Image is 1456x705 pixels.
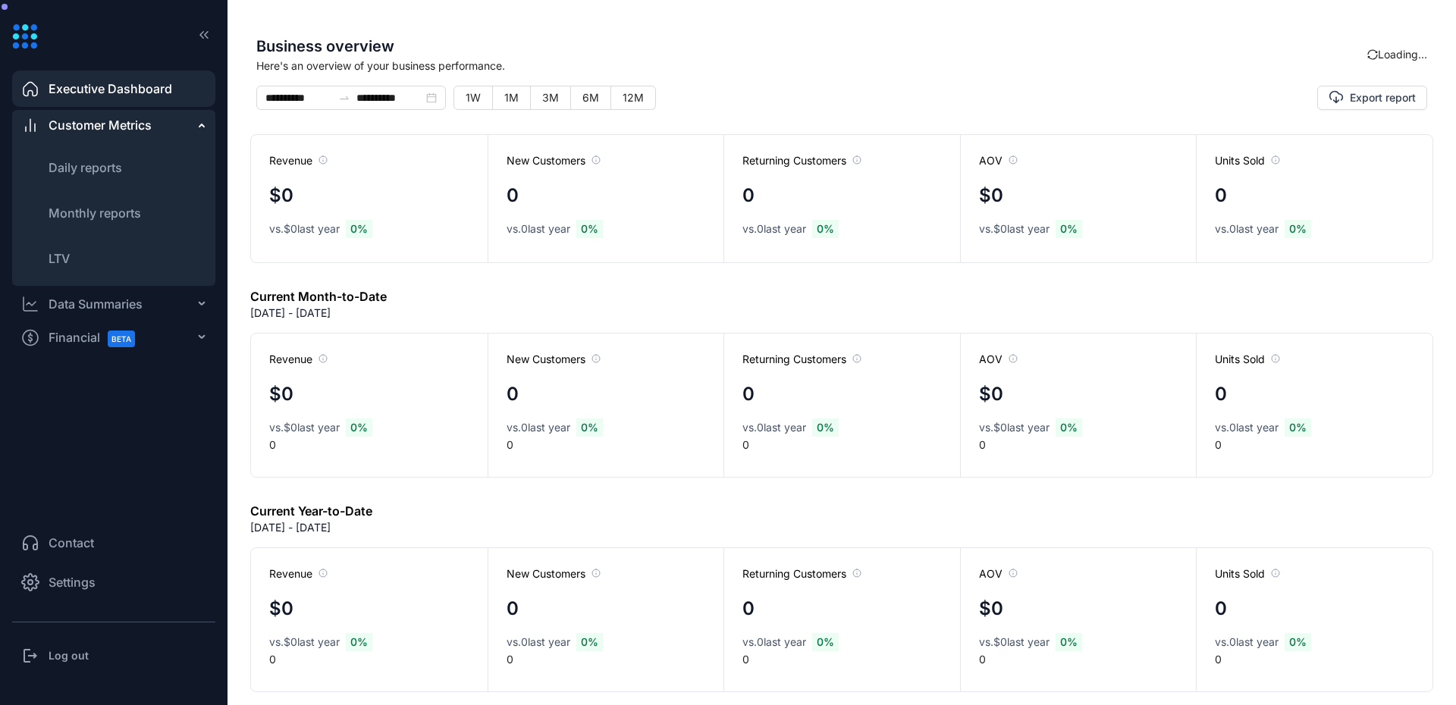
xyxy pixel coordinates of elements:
div: 0 [251,334,488,477]
span: vs. 0 last year [507,634,570,650]
span: Revenue [269,153,328,168]
h4: 0 [1215,182,1227,209]
span: Daily reports [49,160,122,175]
span: 1W [466,91,481,104]
h4: $0 [269,381,293,408]
span: vs. 0 last year [1215,420,1279,435]
span: New Customers [507,566,601,581]
span: Returning Customers [742,352,861,367]
span: swap-right [338,92,350,104]
span: vs. $0 last year [269,634,340,650]
span: vs. $0 last year [269,420,340,435]
span: vs. $0 last year [979,221,1050,237]
div: 0 [488,334,724,477]
span: Executive Dashboard [49,80,172,98]
span: vs. 0 last year [742,420,806,435]
h4: 0 [507,381,519,408]
span: 0 % [576,633,603,651]
span: LTV [49,251,70,266]
span: 0 % [576,418,603,437]
span: 0 % [1285,220,1311,238]
span: 0 % [1056,633,1082,651]
span: Returning Customers [742,153,861,168]
div: 0 [1196,548,1432,691]
span: AOV [979,352,1018,367]
span: vs. 0 last year [507,420,570,435]
span: vs. $0 last year [979,420,1050,435]
span: 0 % [346,220,372,238]
div: 0 [251,548,488,691]
span: Monthly reports [49,205,141,221]
span: 12M [623,91,644,104]
span: Settings [49,573,96,591]
span: vs. $0 last year [269,221,340,237]
h4: $0 [269,595,293,622]
h4: 0 [742,595,755,622]
h4: 0 [742,381,755,408]
button: Export report [1317,86,1427,110]
span: Export report [1350,90,1416,105]
span: 6M [582,91,599,104]
h4: 0 [507,182,519,209]
div: Data Summaries [49,295,143,313]
h6: Current Month-to-Date [250,287,387,305]
span: vs. 0 last year [742,634,806,650]
span: sync [1367,49,1378,60]
div: 0 [488,548,724,691]
span: Customer Metrics [49,116,152,134]
h4: $0 [979,381,1003,408]
span: AOV [979,153,1018,168]
h4: 0 [1215,381,1227,408]
span: 0 % [812,633,839,651]
span: vs. 0 last year [1215,221,1279,237]
span: Revenue [269,352,328,367]
span: Here's an overview of your business performance. [256,58,1367,74]
div: 0 [960,334,1197,477]
span: 0 % [812,220,839,238]
span: 0 % [1285,418,1311,437]
span: New Customers [507,352,601,367]
span: 0 % [346,633,372,651]
span: 0 % [1285,633,1311,651]
span: 0 % [812,418,839,437]
span: to [338,92,350,104]
h4: $0 [979,182,1003,209]
p: [DATE] - [DATE] [250,520,331,535]
span: 1M [504,91,519,104]
span: Units Sold [1215,352,1280,367]
div: 0 [723,334,960,477]
h4: $0 [269,182,293,209]
span: Financial [49,321,149,355]
span: 0 % [346,418,372,437]
h4: 0 [507,595,519,622]
span: vs. $0 last year [979,634,1050,650]
span: New Customers [507,153,601,168]
span: vs. 0 last year [507,221,570,237]
h4: $0 [979,595,1003,622]
h4: 0 [742,182,755,209]
p: [DATE] - [DATE] [250,305,331,321]
span: 0 % [576,220,603,238]
div: 0 [1196,334,1432,477]
span: Revenue [269,566,328,581]
span: 0 % [1056,220,1082,238]
h6: Current Year-to-Date [250,502,372,520]
span: Units Sold [1215,566,1280,581]
span: 3M [542,91,559,104]
h4: 0 [1215,595,1227,622]
span: AOV [979,566,1018,581]
span: BETA [108,331,135,347]
div: Loading... [1367,46,1427,62]
div: 0 [960,548,1197,691]
span: vs. 0 last year [742,221,806,237]
h3: Log out [49,648,89,663]
span: Returning Customers [742,566,861,581]
span: Business overview [256,35,1367,58]
div: 0 [723,548,960,691]
span: vs. 0 last year [1215,634,1279,650]
span: 0 % [1056,418,1082,437]
span: Contact [49,534,94,552]
span: Units Sold [1215,153,1280,168]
